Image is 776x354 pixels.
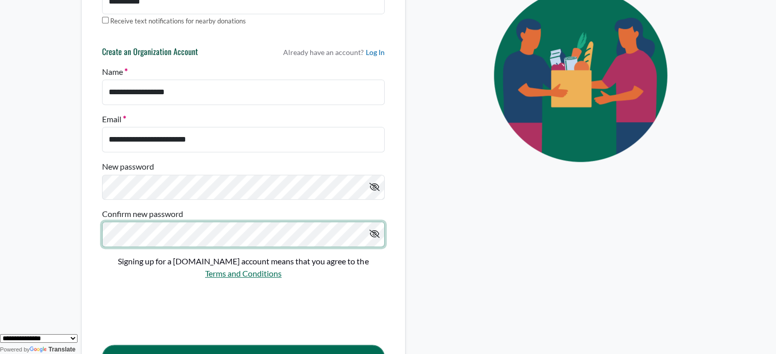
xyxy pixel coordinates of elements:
[102,160,154,173] label: New password
[366,47,385,58] a: Log In
[102,255,385,267] p: Signing up for a [DOMAIN_NAME] account means that you agree to the
[30,346,76,353] a: Translate
[102,66,128,78] label: Name
[102,47,198,61] h6: Create an Organization Account
[30,346,48,353] img: Google Translate
[110,16,246,26] label: Receive text notifications for nearby donations
[102,288,257,328] iframe: reCAPTCHA
[283,47,385,58] p: Already have an account?
[205,268,282,278] a: Terms and Conditions
[102,113,126,125] label: Email
[102,208,183,220] label: Confirm new password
